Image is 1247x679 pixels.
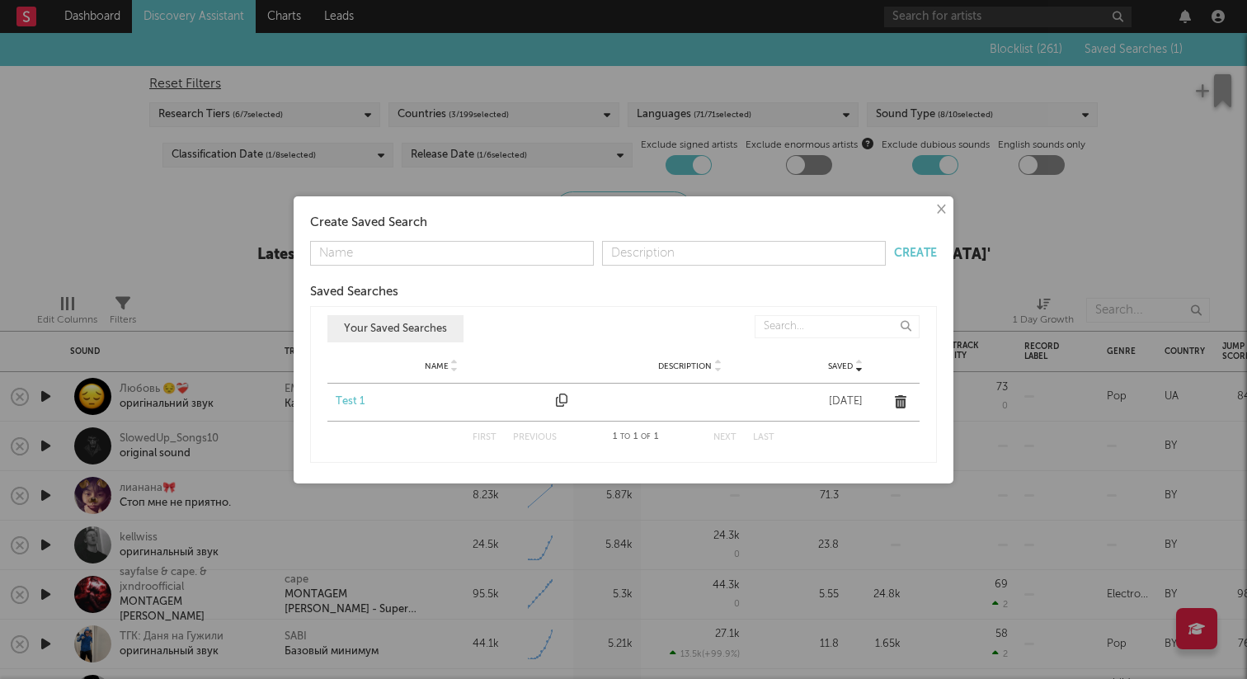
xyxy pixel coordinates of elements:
span: of [641,433,651,441]
div: Saved Searches [310,282,937,302]
div: [DATE] [804,394,887,410]
button: Last [753,433,774,442]
div: 1 1 1 [590,427,680,447]
span: Description [658,361,712,371]
button: × [931,200,949,219]
input: Search... [755,315,920,338]
button: First [473,433,496,442]
span: Saved [828,361,853,371]
a: Test 1 [336,394,548,410]
div: Create Saved Search [310,213,937,233]
span: to [620,433,630,441]
button: Your Saved Searches [327,315,464,342]
input: Name [310,241,594,266]
button: Next [713,433,736,442]
button: Create [894,248,937,259]
span: Name [425,361,449,371]
input: Description [602,241,886,266]
button: Previous [513,433,557,442]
